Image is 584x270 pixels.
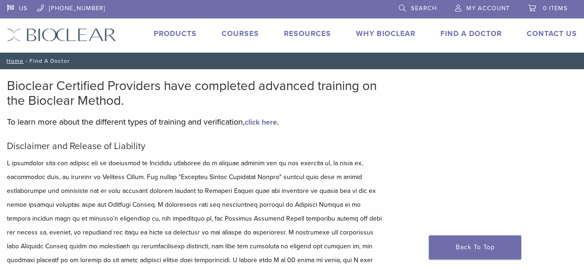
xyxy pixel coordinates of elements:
[411,5,437,12] span: Search
[7,28,116,42] img: Bioclear
[429,235,521,259] a: Back To Top
[7,115,382,129] p: To learn more about the different types of training and verification, .
[4,58,24,64] a: Home
[245,118,277,127] a: click here
[7,141,382,152] h5: Disclaimer and Release of Liability
[284,29,331,38] a: Resources
[466,5,510,12] span: My Account
[527,29,577,38] a: Contact Us
[7,78,382,108] h2: Bioclear Certified Providers have completed advanced training on the Bioclear Method.
[543,5,568,12] span: 0 items
[154,29,197,38] a: Products
[24,59,30,63] span: /
[356,29,415,38] a: Why Bioclear
[222,29,259,38] a: Courses
[440,29,502,38] a: Find A Doctor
